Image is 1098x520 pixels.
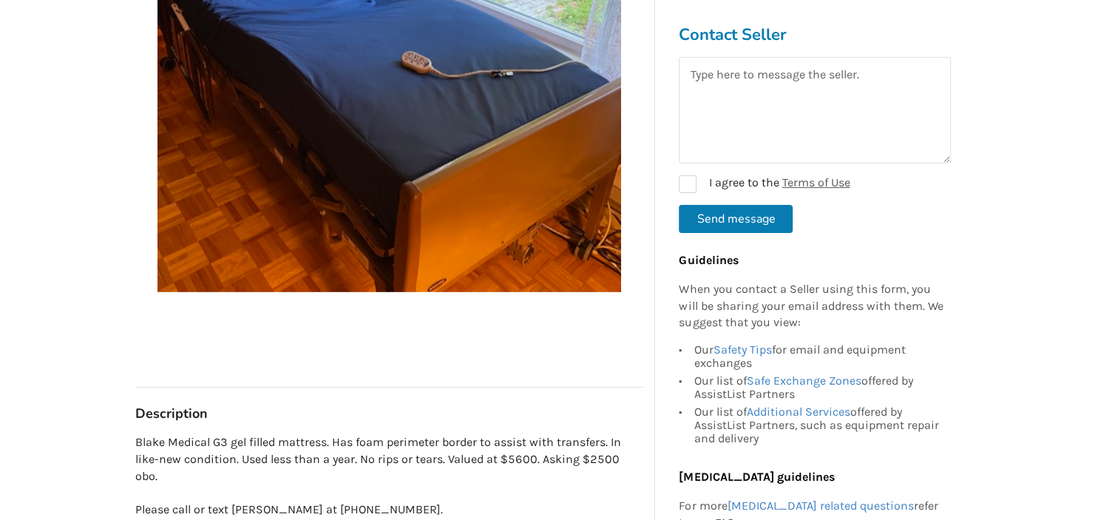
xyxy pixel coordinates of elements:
[679,24,951,45] h3: Contact Seller
[679,175,850,193] label: I agree to the
[135,434,643,519] p: Blake Medical G3 gel filled mattress. Has foam perimeter border to assist with transfers. In like...
[746,374,861,388] a: Safe Exchange Zones
[782,175,850,189] a: Terms of Use
[694,344,943,373] div: Our for email and equipment exchanges
[713,343,771,357] a: Safety Tips
[694,404,943,446] div: Our list of offered by AssistList Partners, such as equipment repair and delivery
[679,253,738,267] b: Guidelines
[746,405,850,419] a: Additional Services
[679,281,943,332] p: When you contact a Seller using this form, you will be sharing your email address with them. We s...
[694,373,943,404] div: Our list of offered by AssistList Partners
[135,405,643,422] h3: Description
[727,499,913,513] a: [MEDICAL_DATA] related questions
[679,470,834,484] b: [MEDICAL_DATA] guidelines
[679,205,793,233] button: Send message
